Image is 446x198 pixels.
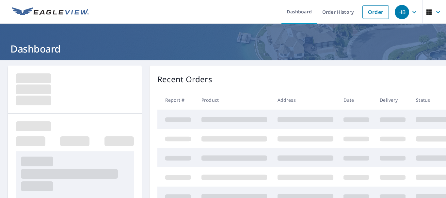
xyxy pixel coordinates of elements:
div: HB [395,5,409,19]
th: Report # [157,90,196,110]
th: Address [272,90,339,110]
th: Product [196,90,272,110]
th: Delivery [374,90,411,110]
p: Recent Orders [157,73,212,85]
img: EV Logo [12,7,89,17]
h1: Dashboard [8,42,438,55]
th: Date [338,90,374,110]
a: Order [362,5,389,19]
